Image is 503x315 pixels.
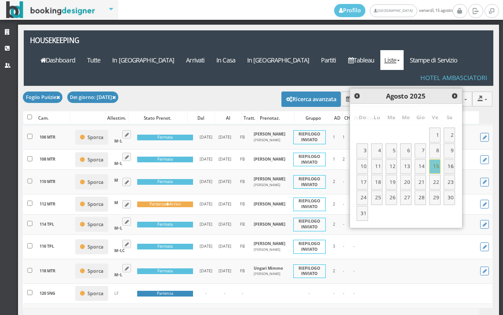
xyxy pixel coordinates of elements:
a: 8 [429,143,441,158]
td: [DATE] [215,259,234,283]
button: Sporca [75,239,108,254]
div: Cam. [36,112,70,124]
button: Sporca [75,197,108,212]
td: FB [234,259,250,283]
div: Dal [188,112,215,124]
a: 6 [400,143,412,158]
td: 1 [329,125,339,149]
td: - [349,150,360,170]
div: Partenza Arrivo [137,201,193,207]
img: BookingDesigner.com [6,1,95,18]
b: RIEPILOGO INVIATO [299,265,320,277]
a: 25 [371,190,383,205]
td: 2 [329,259,339,283]
a: 31 [357,206,368,221]
a: Prev [351,90,363,102]
a: [GEOGRAPHIC_DATA] [370,4,417,17]
td: - [349,214,360,234]
button: Del giorno: [DATE] [67,92,119,103]
div: Fermata [137,179,193,185]
a: 10 [357,159,368,174]
div: Fermata [137,222,193,227]
td: 3 [329,234,339,259]
button: Sporca [75,217,108,232]
small: Sporca [87,134,103,140]
b: M [114,161,118,166]
a: 28 [415,190,426,205]
td: - [349,170,360,194]
b: 110 MTR [40,179,55,184]
a: 1 [429,128,441,143]
b: 114 TPL [40,221,54,227]
td: - [339,283,349,304]
td: - [349,259,360,283]
a: 30 [444,190,455,205]
td: - [234,283,250,304]
b: 108 MTR [40,156,55,162]
div: Fermata [137,157,193,162]
b: L [120,138,122,144]
a: 14 [415,159,426,174]
span: Giovedì [415,112,426,124]
a: 7 [415,143,426,158]
a: Dashboard [34,50,81,70]
td: [DATE] [197,234,215,259]
td: - [339,214,349,234]
td: - [215,283,234,304]
div: Al [215,112,242,124]
td: [DATE] [197,170,215,194]
b: L [120,272,122,278]
td: [DATE] [215,125,234,149]
td: - [339,259,349,283]
a: 2 [444,128,455,143]
span: 2025 [410,92,426,100]
a: In Casa [211,50,241,70]
b: M [114,177,118,183]
b: RIEPILOGO INVIATO [299,198,320,209]
button: Export [472,92,492,106]
td: - [339,170,349,194]
a: 24 [357,190,368,205]
div: Allestim. [106,112,128,124]
a: Next [449,90,461,102]
td: - [349,283,360,304]
td: 2 [329,214,339,234]
b: M [114,272,118,278]
span: Lunedì [371,112,383,124]
span: Sabato [444,112,455,124]
td: 1 [339,125,349,149]
a: Partiti [315,50,342,70]
b: RIEPILOGO INVIATO [299,241,320,252]
a: 15 [429,159,441,174]
div: Gruppo [295,112,332,124]
div: AD [332,112,342,124]
button: Sporca [75,130,108,145]
a: Tableau [342,50,380,70]
b: RIEPILOGO INVIATO [299,176,320,187]
td: - [329,283,339,304]
a: Tutte [81,50,106,70]
div: CH [343,112,352,124]
h4: Hotel Ambasciatori [420,74,487,81]
td: FB [234,150,250,170]
b: [PERSON_NAME] [254,241,285,246]
td: 1 [329,150,339,170]
small: [PERSON_NAME] [254,247,281,252]
span: venerdì, 15 agosto [334,4,452,17]
span: Prev [354,92,361,99]
span: Domenica [357,112,368,124]
b: 106 MTR [40,134,55,140]
td: [DATE] [215,234,234,259]
a: 27 [400,190,412,205]
td: FB [234,234,250,259]
a: 11 [371,159,383,174]
a: 13 [400,159,412,174]
b: M [114,225,118,231]
span: + [114,138,122,144]
div: Fermata [137,244,193,249]
button: Sporca [75,152,108,167]
span: LF [114,290,119,296]
a: 9 [444,143,455,158]
td: 2 [329,194,339,214]
small: [PERSON_NAME] [254,138,281,142]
